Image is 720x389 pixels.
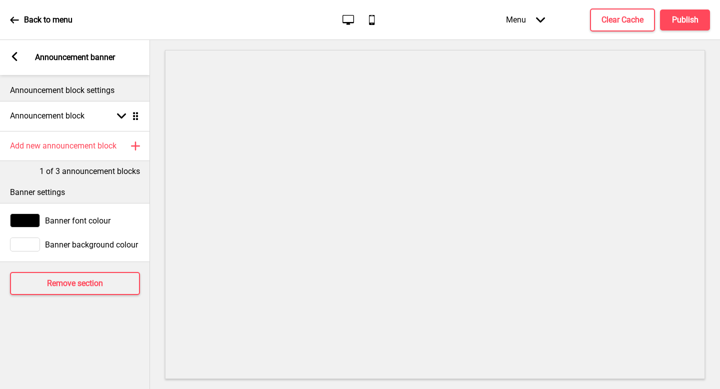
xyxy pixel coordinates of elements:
span: Banner background colour [45,240,138,249]
div: Banner font colour [10,213,140,227]
a: Back to menu [10,6,72,33]
h4: Remove section [47,278,103,289]
button: Remove section [10,272,140,295]
p: Banner settings [10,187,140,198]
p: Announcement banner [35,52,115,63]
div: Banner background colour [10,237,140,251]
h4: Announcement block [10,110,84,121]
p: Back to menu [24,14,72,25]
h4: Publish [672,14,698,25]
span: Banner font colour [45,216,110,225]
p: Announcement block settings [10,85,140,96]
div: Menu [496,5,555,34]
p: 1 of 3 announcement blocks [39,166,140,177]
h4: Add new announcement block [10,140,116,151]
button: Clear Cache [590,8,655,31]
h4: Clear Cache [601,14,643,25]
button: Publish [660,9,710,30]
